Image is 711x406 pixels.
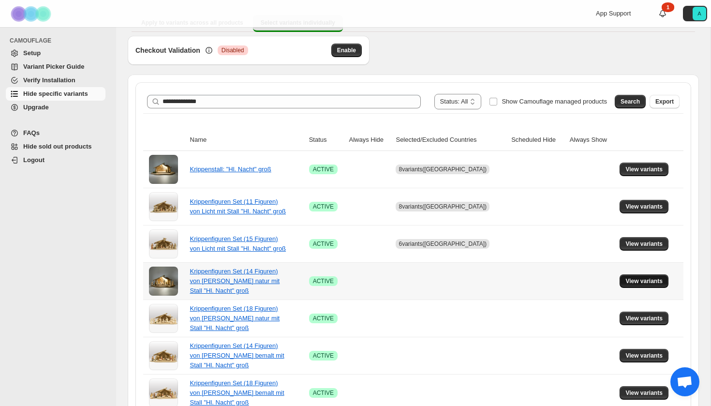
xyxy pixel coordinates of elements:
[149,267,178,296] img: Krippenfiguren Set (14 Figuren) von Leonardo natur mit Stall "Hl. Nacht" groß
[337,46,356,54] span: Enable
[658,9,667,18] a: 1
[670,367,699,396] div: Chat öffnen
[650,95,680,108] button: Export
[313,315,334,322] span: ACTIVE
[190,305,280,331] a: Krippenfiguren Set (18 Figuren) von [PERSON_NAME] natur mit Stall "Hl. Nacht" groß
[313,389,334,397] span: ACTIVE
[625,165,663,173] span: View variants
[6,126,105,140] a: FAQs
[313,240,334,248] span: ACTIVE
[399,203,487,210] span: 8 variants ([GEOGRAPHIC_DATA])
[190,198,286,215] a: Krippenfiguren Set (11 Figuren) von Licht mit Stall "Hl. Nacht" groß
[662,2,674,12] div: 1
[621,98,640,105] span: Search
[135,45,200,55] h3: Checkout Validation
[190,165,271,173] a: Krippenstall: "Hl. Nacht" groß
[149,341,178,370] img: Krippenfiguren Set (14 Figuren) von Leonardo bemalt mit Stall "Hl. Nacht" groß
[23,143,92,150] span: Hide sold out products
[8,0,56,27] img: Camouflage
[149,304,178,333] img: Krippenfiguren Set (18 Figuren) von Leonardo natur mit Stall "Hl. Nacht" groß
[502,98,607,105] span: Show Camouflage managed products
[508,129,567,151] th: Scheduled Hide
[567,129,617,151] th: Always Show
[6,74,105,87] a: Verify Installation
[313,352,334,360] span: ACTIVE
[6,46,105,60] a: Setup
[6,60,105,74] a: Variant Picker Guide
[6,153,105,167] a: Logout
[615,95,646,108] button: Search
[6,140,105,153] a: Hide sold out products
[149,229,178,258] img: Krippenfiguren Set (15 Figuren) von Licht mit Stall "Hl. Nacht" groß
[190,379,284,406] a: Krippenfiguren Set (18 Figuren) von [PERSON_NAME] bemalt mit Stall "Hl. Nacht" groß
[399,241,487,247] span: 6 variants ([GEOGRAPHIC_DATA])
[23,156,44,164] span: Logout
[620,274,668,288] button: View variants
[393,129,508,151] th: Selected/Excluded Countries
[625,315,663,322] span: View variants
[149,155,178,184] img: Krippenstall: "Hl. Nacht" groß
[620,200,668,213] button: View variants
[23,90,88,97] span: Hide specific variants
[190,268,280,294] a: Krippenfiguren Set (14 Figuren) von [PERSON_NAME] natur mit Stall "Hl. Nacht" groß
[399,166,487,173] span: 8 variants ([GEOGRAPHIC_DATA])
[346,129,393,151] th: Always Hide
[190,342,284,369] a: Krippenfiguren Set (14 Figuren) von [PERSON_NAME] bemalt mit Stall "Hl. Nacht" groß
[10,37,109,45] span: CAMOUFLAGE
[23,49,41,57] span: Setup
[23,129,40,136] span: FAQs
[596,10,631,17] span: App Support
[331,44,362,57] button: Enable
[625,389,663,397] span: View variants
[620,237,668,251] button: View variants
[6,87,105,101] a: Hide specific variants
[222,46,244,54] span: Disabled
[187,129,306,151] th: Name
[620,312,668,325] button: View variants
[625,277,663,285] span: View variants
[190,235,286,252] a: Krippenfiguren Set (15 Figuren) von Licht mit Stall "Hl. Nacht" groß
[313,277,334,285] span: ACTIVE
[620,386,668,400] button: View variants
[23,76,75,84] span: Verify Installation
[620,163,668,176] button: View variants
[313,203,334,211] span: ACTIVE
[620,349,668,362] button: View variants
[693,7,706,20] span: Avatar with initials A
[625,352,663,360] span: View variants
[23,63,84,70] span: Variant Picker Guide
[313,165,334,173] span: ACTIVE
[625,240,663,248] span: View variants
[625,203,663,211] span: View variants
[683,6,707,21] button: Avatar with initials A
[655,98,674,105] span: Export
[306,129,346,151] th: Status
[149,192,178,221] img: Krippenfiguren Set (11 Figuren) von Licht mit Stall "Hl. Nacht" groß
[697,11,701,16] text: A
[23,104,49,111] span: Upgrade
[6,101,105,114] a: Upgrade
